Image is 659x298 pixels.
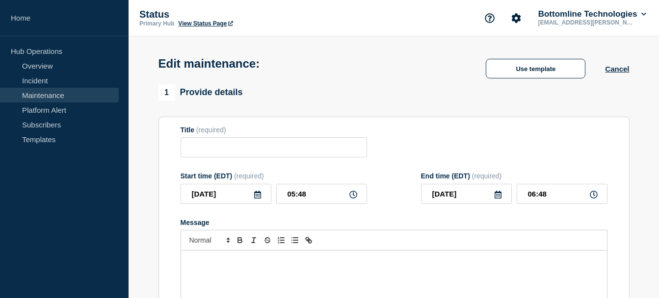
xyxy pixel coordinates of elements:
p: Status [139,9,336,20]
button: Toggle bold text [233,234,247,246]
span: (required) [472,172,502,180]
div: Title [181,126,367,134]
span: (required) [234,172,264,180]
p: Primary Hub [139,20,174,27]
div: Message [181,219,607,226]
input: YYYY-MM-DD [181,184,271,204]
span: Font size [185,234,233,246]
div: End time (EDT) [421,172,607,180]
button: Bottomline Technologies [536,9,648,19]
input: Title [181,137,367,157]
button: Toggle ordered list [274,234,288,246]
button: Account settings [506,8,527,28]
span: 1 [158,84,175,101]
button: Toggle strikethrough text [261,234,274,246]
input: YYYY-MM-DD [421,184,512,204]
a: View Status Page [178,20,233,27]
button: Toggle italic text [247,234,261,246]
div: Provide details [158,84,243,101]
h1: Edit maintenance: [158,57,260,71]
button: Cancel [605,65,629,73]
button: Toggle link [302,234,316,246]
input: HH:MM [276,184,367,204]
input: HH:MM [517,184,607,204]
button: Toggle bulleted list [288,234,302,246]
div: Start time (EDT) [181,172,367,180]
button: Support [479,8,500,28]
p: [EMAIL_ADDRESS][PERSON_NAME][DOMAIN_NAME] [536,19,638,26]
button: Use template [486,59,585,78]
span: (required) [196,126,226,134]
